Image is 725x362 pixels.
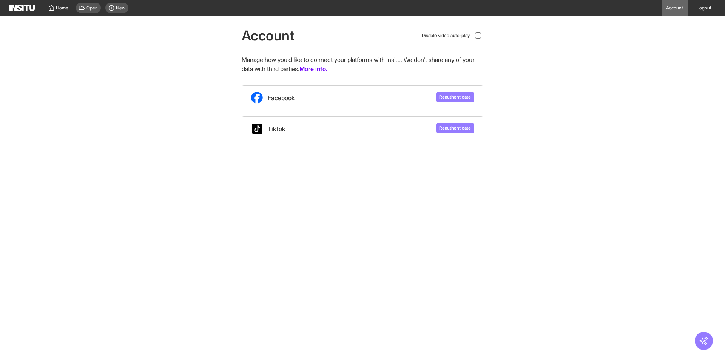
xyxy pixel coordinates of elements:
button: Reauthenticate [436,92,474,102]
span: New [116,5,125,11]
p: Manage how you'd like to connect your platforms with Insitu. We don't share any of your data with... [242,55,483,73]
span: Reauthenticate [439,125,471,131]
span: Reauthenticate [439,94,471,100]
a: More info. [299,64,327,73]
span: Facebook [268,93,295,102]
button: Reauthenticate [436,123,474,133]
span: Home [56,5,68,11]
span: TikTok [268,124,285,133]
h1: Account [242,28,295,43]
img: Logo [9,5,35,11]
span: Disable video auto-play [422,32,470,39]
span: Open [86,5,98,11]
